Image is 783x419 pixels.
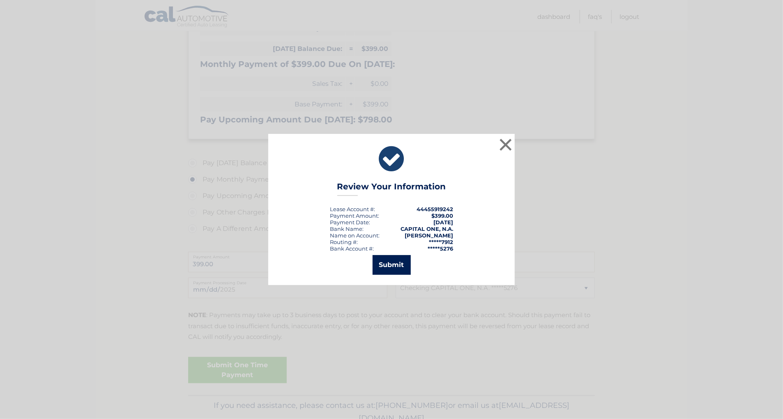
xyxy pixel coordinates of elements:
[330,226,364,232] div: Bank Name:
[433,219,453,226] span: [DATE]
[373,255,411,275] button: Submit
[330,219,370,226] div: :
[330,245,374,252] div: Bank Account #:
[401,226,453,232] strong: CAPITAL ONE, N.A.
[417,206,453,212] strong: 44455919242
[337,182,446,196] h3: Review Your Information
[431,212,453,219] span: $399.00
[330,219,369,226] span: Payment Date
[330,212,379,219] div: Payment Amount:
[330,232,380,239] div: Name on Account:
[330,206,375,212] div: Lease Account #:
[405,232,453,239] strong: [PERSON_NAME]
[497,136,514,153] button: ×
[330,239,358,245] div: Routing #:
